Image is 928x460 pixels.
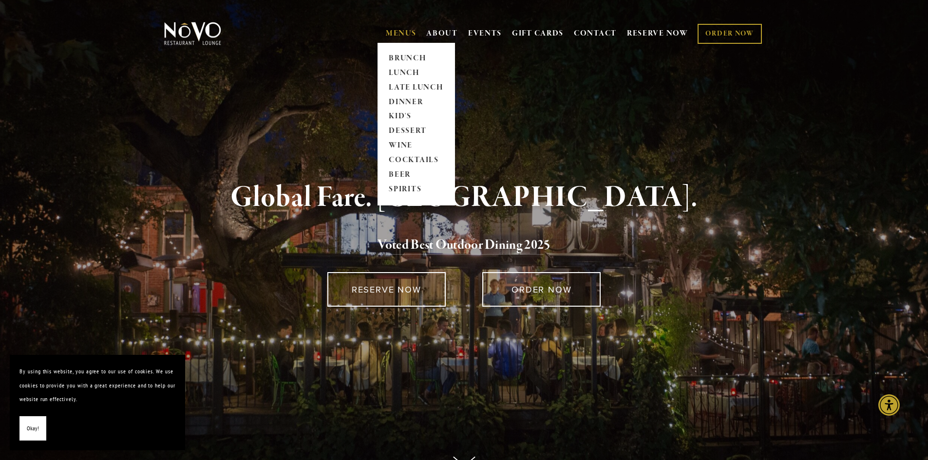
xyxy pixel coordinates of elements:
img: Novo Restaurant &amp; Lounge [162,21,223,46]
a: KID'S [386,110,447,124]
section: Cookie banner [10,355,185,450]
a: ORDER NOW [482,272,601,307]
p: By using this website, you agree to our use of cookies. We use cookies to provide you with a grea... [19,365,175,406]
a: RESERVE NOW [627,24,688,43]
a: DESSERT [386,124,447,139]
a: WINE [386,139,447,153]
span: Okay! [27,422,39,436]
button: Okay! [19,416,46,441]
a: LUNCH [386,66,447,80]
a: EVENTS [468,29,502,38]
a: BEER [386,168,447,183]
a: BRUNCH [386,51,447,66]
a: MENUS [386,29,417,38]
a: RESERVE NOW [327,272,446,307]
a: ABOUT [426,29,458,38]
h2: 5 [180,235,748,256]
a: ORDER NOW [698,24,761,44]
a: COCKTAILS [386,153,447,168]
a: SPIRITS [386,183,447,197]
a: GIFT CARDS [512,24,564,43]
a: Voted Best Outdoor Dining 202 [378,237,544,255]
a: DINNER [386,95,447,110]
a: CONTACT [574,24,617,43]
div: Accessibility Menu [878,394,900,416]
a: LATE LUNCH [386,80,447,95]
strong: Global Fare. [GEOGRAPHIC_DATA]. [230,179,698,216]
